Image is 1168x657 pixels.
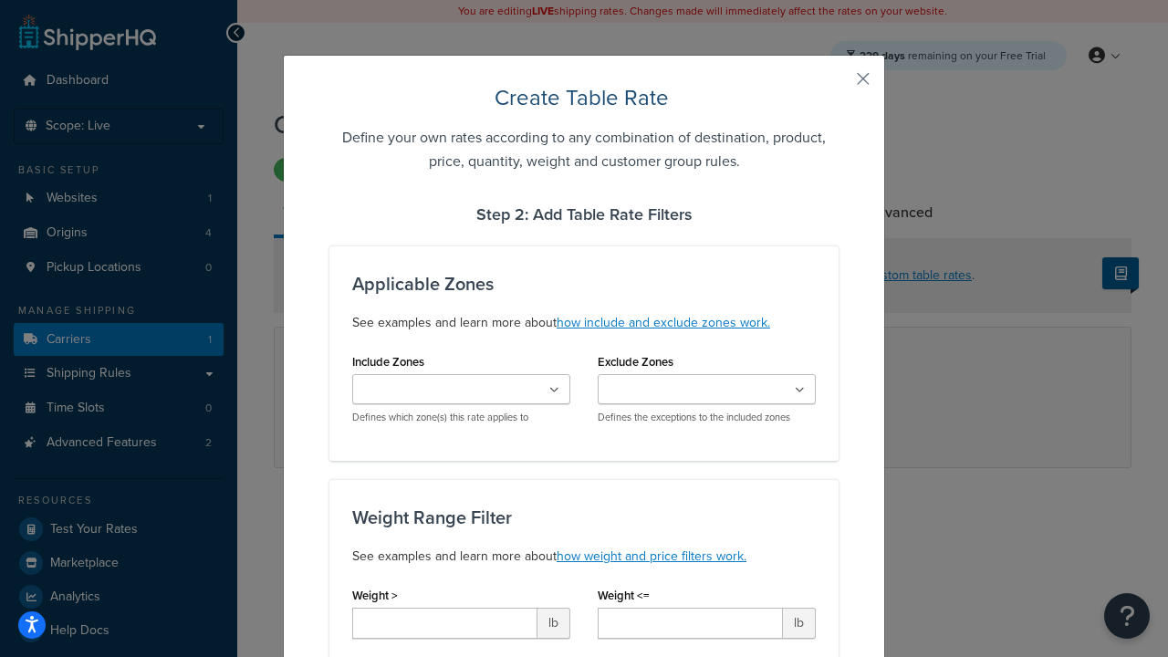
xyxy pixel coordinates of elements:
[783,608,816,639] span: lb
[352,312,816,334] p: See examples and learn more about
[352,411,570,424] p: Defines which zone(s) this rate applies to
[329,203,839,227] h4: Step 2: Add Table Rate Filters
[598,411,816,424] p: Defines the exceptions to the included zones
[598,355,673,369] label: Exclude Zones
[352,589,398,602] label: Weight >
[557,547,746,566] a: how weight and price filters work.
[352,546,816,568] p: See examples and learn more about
[537,608,570,639] span: lb
[352,355,424,369] label: Include Zones
[329,126,839,173] h5: Define your own rates according to any combination of destination, product, price, quantity, weig...
[557,313,770,332] a: how include and exclude zones work.
[329,83,839,112] h2: Create Table Rate
[352,274,816,294] h3: Applicable Zones
[352,507,816,527] h3: Weight Range Filter
[598,589,650,602] label: Weight <=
